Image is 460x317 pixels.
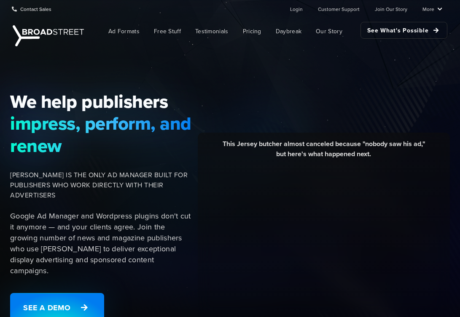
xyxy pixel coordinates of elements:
a: Testimonials [189,22,235,41]
p: Google Ad Manager and Wordpress plugins don't cut it anymore — and your clients agree. Join the g... [10,210,193,276]
span: impress, perform, and renew [10,112,193,157]
a: Customer Support [318,0,360,17]
span: Our Story [316,27,342,36]
a: Login [290,0,303,17]
span: We help publishers [10,91,193,112]
a: See What's Possible [360,22,447,39]
img: Broadstreet | The Ad Manager for Small Publishers [13,25,84,46]
a: Daybreak [269,22,308,41]
span: [PERSON_NAME] IS THE ONLY AD MANAGER BUILT FOR PUBLISHERS WHO WORK DIRECTLY WITH THEIR ADVERTISERS [10,170,193,200]
a: Contact Sales [12,0,51,17]
a: More [422,0,442,17]
div: This Jersey butcher almost canceled because "nobody saw his ad," but here's what happened next. [204,139,444,165]
nav: Main [89,18,447,45]
a: Free Stuff [148,22,187,41]
span: Testimonials [195,27,229,36]
span: Free Stuff [154,27,181,36]
span: Ad Formats [108,27,140,36]
a: Join Our Story [375,0,407,17]
a: Pricing [237,22,268,41]
span: Pricing [243,27,261,36]
span: Daybreak [276,27,301,36]
a: Ad Formats [102,22,146,41]
a: Our Story [309,22,349,41]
